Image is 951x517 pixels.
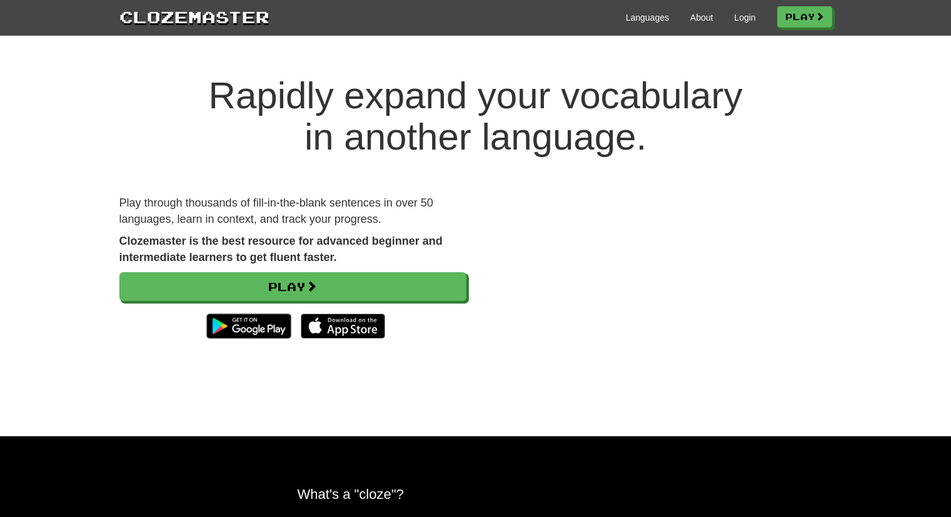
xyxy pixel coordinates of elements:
a: Clozemaster [119,5,269,28]
img: Download_on_the_App_Store_Badge_US-UK_135x40-25178aeef6eb6b83b96f5f2d004eda3bffbb37122de64afbaef7... [301,314,385,339]
a: About [690,11,713,24]
a: Play [777,6,832,28]
a: Languages [626,11,669,24]
a: Play [119,272,466,301]
img: Get it on Google Play [200,307,297,345]
a: Login [734,11,755,24]
h2: What's a "cloze"? [298,486,654,502]
strong: Clozemaster is the best resource for advanced beginner and intermediate learners to get fluent fa... [119,235,443,264]
p: Play through thousands of fill-in-the-blank sentences in over 50 languages, learn in context, and... [119,195,466,227]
